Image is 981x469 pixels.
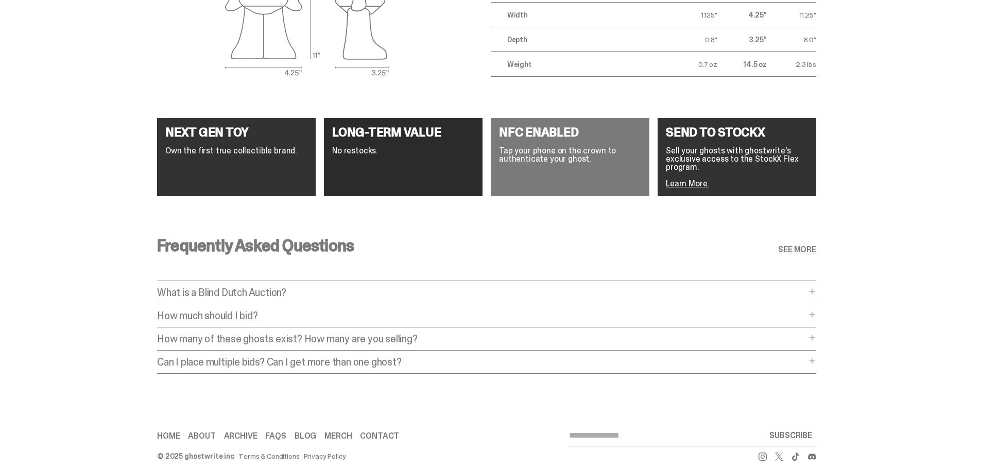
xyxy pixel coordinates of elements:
[666,147,808,171] p: Sell your ghosts with ghostwrite’s exclusive access to the StockX Flex program.
[778,246,816,254] a: SEE MORE
[717,3,767,27] td: 4.25"
[666,126,808,138] h4: SEND TO STOCKX
[499,126,641,138] h4: NFC ENABLED
[717,27,767,52] td: 3.25"
[165,126,307,138] h4: NEXT GEN TOY
[767,3,816,27] td: 11.25"
[224,432,257,440] a: Archive
[188,432,215,440] a: About
[767,52,816,77] td: 2.3 lbs
[157,237,354,254] h3: Frequently Asked Questions
[491,27,668,52] td: Depth
[304,453,346,460] a: Privacy Policy
[157,357,806,367] p: Can I place multiple bids? Can I get more than one ghost?
[668,27,717,52] td: 0.8"
[332,147,474,155] p: No restocks.
[332,126,474,138] h4: LONG-TERM VALUE
[157,432,180,440] a: Home
[765,425,816,446] button: SUBSCRIBE
[668,52,717,77] td: 0.7 oz
[491,52,668,77] td: Weight
[157,334,806,344] p: How many of these ghosts exist? How many are you selling?
[717,52,767,77] td: 14.5 oz
[157,310,806,321] p: How much should I bid?
[238,453,299,460] a: Terms & Conditions
[265,432,286,440] a: FAQs
[157,287,806,298] p: What is a Blind Dutch Auction?
[499,147,641,163] p: Tap your phone on the crown to authenticate your ghost.
[666,178,709,189] a: Learn More.
[668,3,717,27] td: 1.125"
[295,432,316,440] a: Blog
[767,27,816,52] td: 8.0"
[491,3,668,27] td: Width
[324,432,352,440] a: Merch
[165,147,307,155] p: Own the first true collectible brand.
[157,453,234,460] div: © 2025 ghostwrite inc
[360,432,399,440] a: Contact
